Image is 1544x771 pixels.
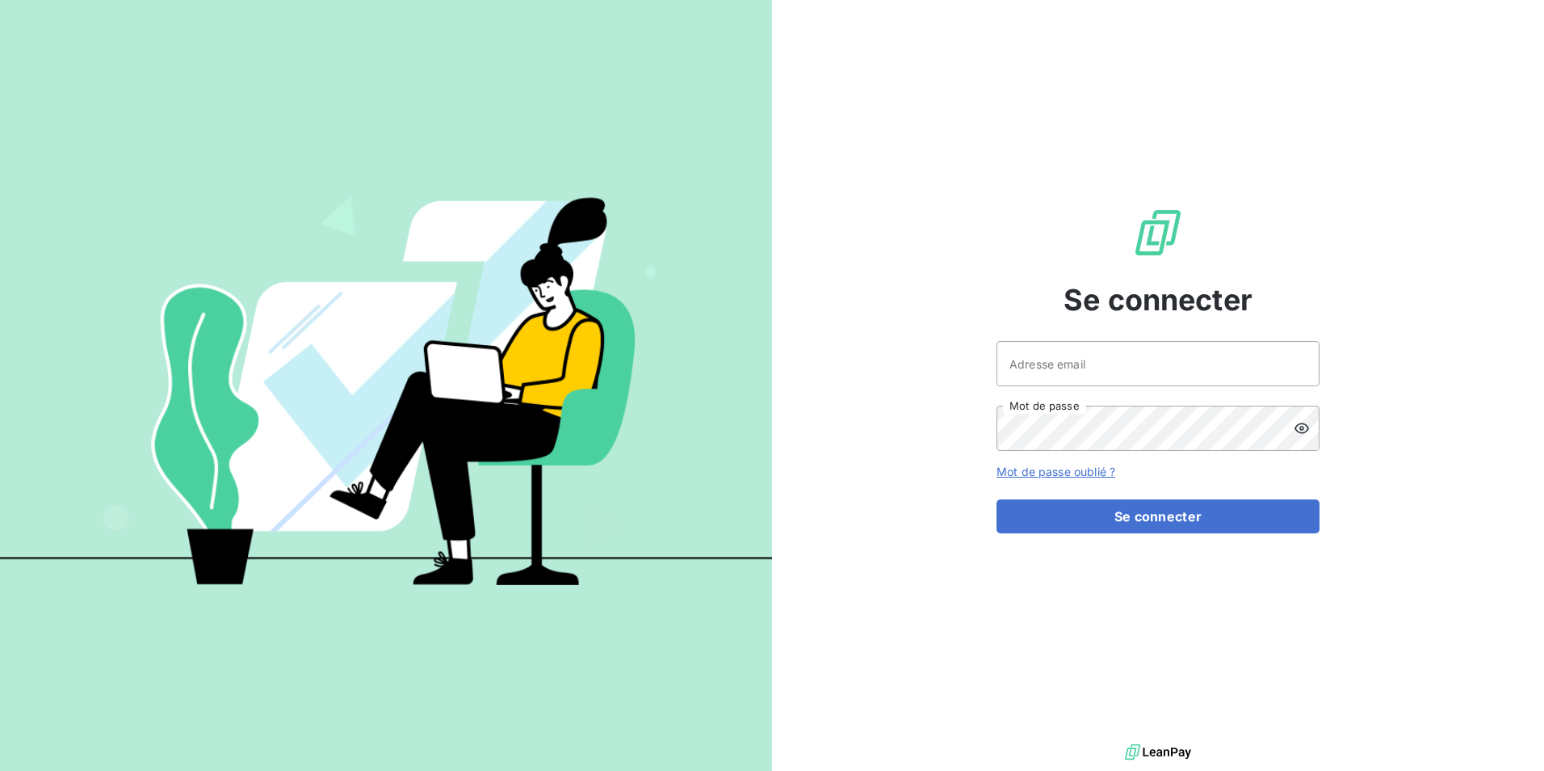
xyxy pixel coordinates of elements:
[1125,740,1191,765] img: logo
[1064,278,1252,322] span: Se connecter
[996,499,1320,533] button: Se connecter
[996,341,1320,386] input: placeholder
[1132,207,1184,259] img: Logo LeanPay
[996,465,1115,478] a: Mot de passe oublié ?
